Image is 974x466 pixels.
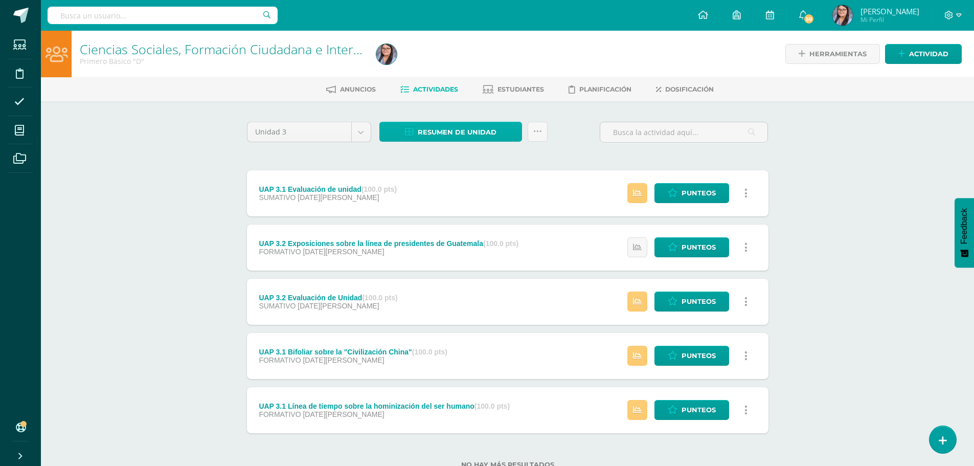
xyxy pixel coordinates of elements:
[247,122,371,142] a: Unidad 3
[80,40,422,58] a: Ciencias Sociales, Formación Ciudadana e Interculturalidad
[654,346,729,366] a: Punteos
[665,85,714,93] span: Dosificación
[682,238,716,257] span: Punteos
[682,292,716,311] span: Punteos
[48,7,278,24] input: Busca un usuario...
[654,292,729,312] a: Punteos
[259,410,301,418] span: FORMATIVO
[303,356,384,364] span: [DATE][PERSON_NAME]
[259,348,447,356] div: UAP 3.1 Bifoliar sobre la "Civilización China"
[298,302,379,310] span: [DATE][PERSON_NAME]
[379,122,522,142] a: Resumen de unidad
[259,239,518,248] div: UAP 3.2 Exposiciones sobre la línea de presidentes de Guatemala
[298,193,379,202] span: [DATE][PERSON_NAME]
[569,81,631,98] a: Planificación
[483,239,518,248] strong: (100.0 pts)
[682,346,716,365] span: Punteos
[483,81,544,98] a: Estudiantes
[376,44,397,64] img: 3701f0f65ae97d53f8a63a338b37df93.png
[785,44,880,64] a: Herramientas
[361,185,397,193] strong: (100.0 pts)
[654,183,729,203] a: Punteos
[885,44,962,64] a: Actividad
[413,85,458,93] span: Actividades
[80,42,364,56] h1: Ciencias Sociales, Formación Ciudadana e Interculturalidad
[682,401,716,419] span: Punteos
[955,198,974,268] button: Feedback - Mostrar encuesta
[656,81,714,98] a: Dosificación
[654,400,729,420] a: Punteos
[579,85,631,93] span: Planificación
[80,56,364,66] div: Primero Básico 'D'
[259,356,301,364] span: FORMATIVO
[497,85,544,93] span: Estudiantes
[474,402,510,410] strong: (100.0 pts)
[259,294,397,302] div: UAP 3.2 Evaluación de Unidad
[909,45,948,63] span: Actividad
[340,85,376,93] span: Anuncios
[418,123,496,142] span: Resumen de unidad
[362,294,397,302] strong: (100.0 pts)
[412,348,447,356] strong: (100.0 pts)
[960,208,969,244] span: Feedback
[682,184,716,203] span: Punteos
[303,410,384,418] span: [DATE][PERSON_NAME]
[255,122,344,142] span: Unidad 3
[654,237,729,257] a: Punteos
[259,302,296,310] span: SUMATIVO
[860,15,919,24] span: Mi Perfil
[259,248,301,256] span: FORMATIVO
[860,6,919,16] span: [PERSON_NAME]
[832,5,853,26] img: 3701f0f65ae97d53f8a63a338b37df93.png
[259,193,296,202] span: SUMATIVO
[259,185,397,193] div: UAP 3.1 Evaluación de unidad
[259,402,510,410] div: UAP 3.1 Línea de tiempo sobre la hominización del ser humano
[809,45,867,63] span: Herramientas
[400,81,458,98] a: Actividades
[326,81,376,98] a: Anuncios
[303,248,384,256] span: [DATE][PERSON_NAME]
[600,122,767,142] input: Busca la actividad aquí...
[803,13,814,25] span: 59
